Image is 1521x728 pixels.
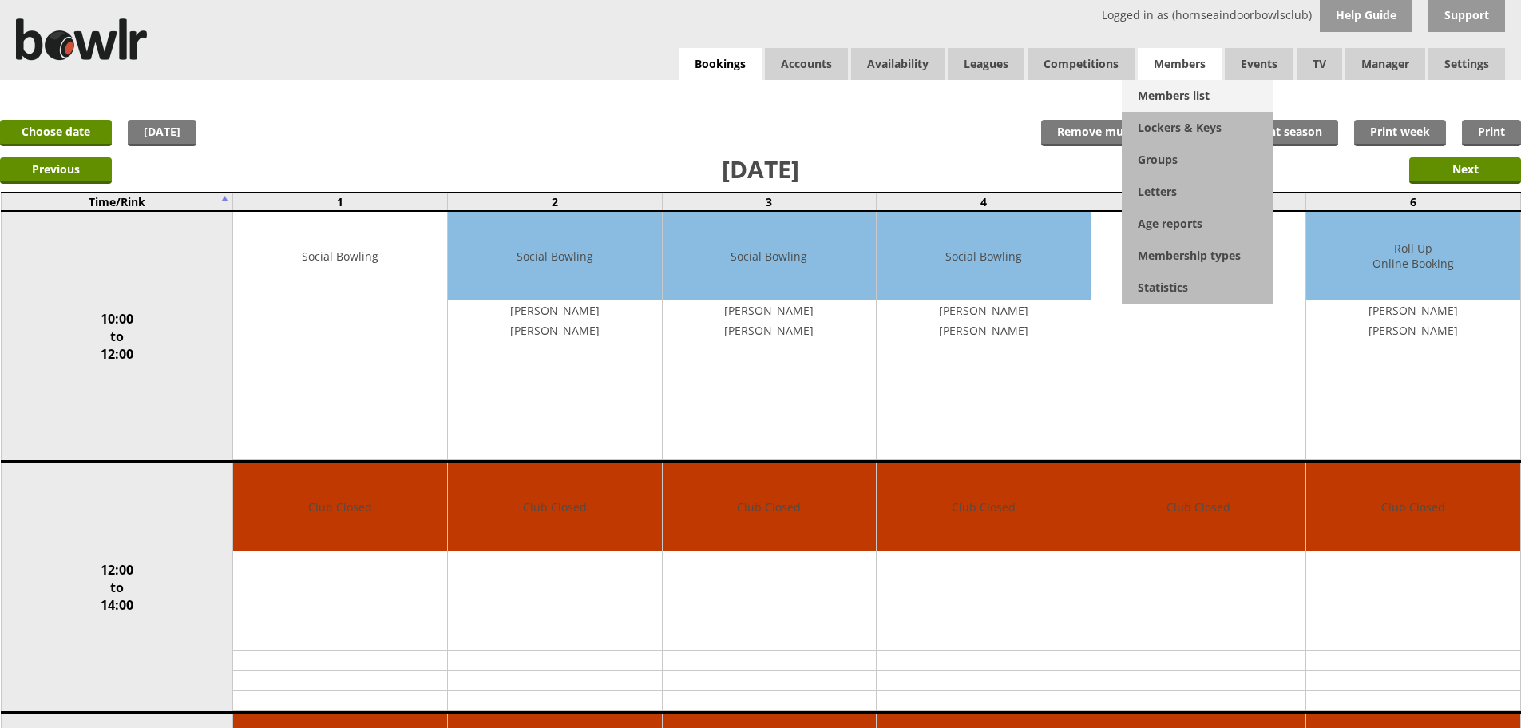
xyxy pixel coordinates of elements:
td: [PERSON_NAME] [877,300,1091,320]
a: Events [1225,48,1293,80]
input: Remove multiple bookings [1041,120,1222,146]
td: Social Bowling [1091,212,1305,300]
td: 2 [447,193,662,211]
a: Statistics [1122,272,1273,304]
td: 5 [1091,193,1306,211]
a: Availability [851,48,945,80]
td: [PERSON_NAME] [1306,320,1520,340]
td: [PERSON_NAME] [663,320,877,340]
td: Club Closed [1306,463,1520,551]
input: Next [1409,157,1521,184]
td: 3 [662,193,877,211]
td: Time/Rink [1,193,233,211]
span: TV [1297,48,1342,80]
span: Accounts [765,48,848,80]
td: [PERSON_NAME] [448,320,662,340]
td: [PERSON_NAME] [1306,300,1520,320]
a: Membership types [1122,240,1273,272]
td: Social Bowling [448,212,662,300]
a: Bookings [679,48,762,81]
a: Age reports [1122,208,1273,240]
td: 4 [877,193,1091,211]
td: Social Bowling [233,212,447,300]
span: Settings [1428,48,1505,80]
span: Manager [1345,48,1425,80]
td: Club Closed [877,463,1091,551]
td: [PERSON_NAME] [663,300,877,320]
a: Groups [1122,144,1273,176]
span: Members [1138,48,1222,80]
td: 12:00 to 14:00 [1,462,233,713]
td: 10:00 to 12:00 [1,211,233,462]
td: Social Bowling [877,212,1091,300]
td: Club Closed [663,463,877,551]
td: 6 [1305,193,1520,211]
a: Print [1462,120,1521,146]
a: Print week [1354,120,1446,146]
td: Social Bowling [663,212,877,300]
td: [PERSON_NAME] [448,300,662,320]
a: Letters [1122,176,1273,208]
a: Members list [1122,80,1273,112]
a: Competitions [1028,48,1135,80]
a: [DATE] [128,120,196,146]
td: Club Closed [233,463,447,551]
a: Lockers & Keys [1122,112,1273,144]
a: Print season [1238,120,1338,146]
a: Leagues [948,48,1024,80]
td: 1 [233,193,448,211]
td: Club Closed [448,463,662,551]
td: Roll Up Online Booking [1306,212,1520,300]
td: [PERSON_NAME] [877,320,1091,340]
td: Club Closed [1091,463,1305,551]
